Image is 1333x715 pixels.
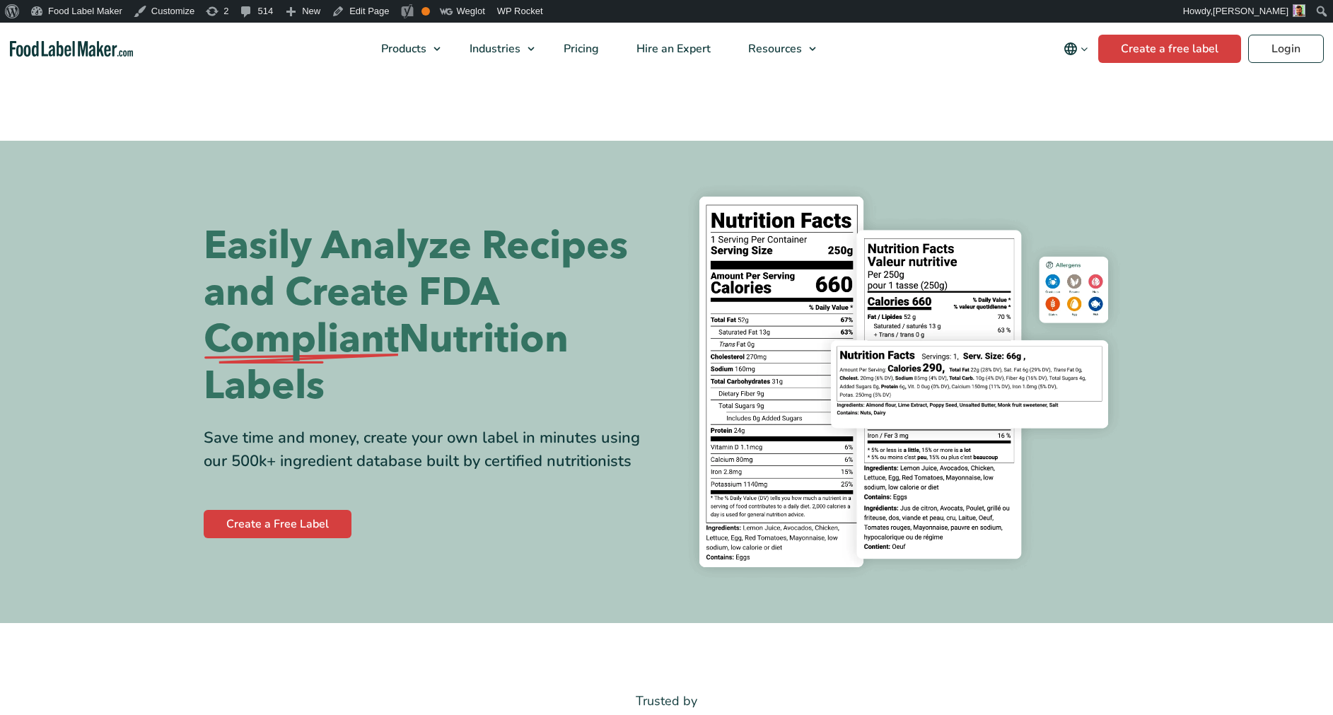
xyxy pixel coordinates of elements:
a: Login [1248,35,1324,63]
span: Industries [465,41,522,57]
a: Industries [451,23,542,75]
a: Products [363,23,448,75]
a: Hire an Expert [618,23,726,75]
p: Trusted by [204,691,1130,711]
span: Hire an Expert [632,41,712,57]
h1: Easily Analyze Recipes and Create FDA Nutrition Labels [204,223,656,409]
div: Save time and money, create your own label in minutes using our 500k+ ingredient database built b... [204,426,656,473]
div: OK [421,7,430,16]
span: Products [377,41,428,57]
span: Compliant [204,316,399,363]
a: Pricing [545,23,615,75]
span: Resources [744,41,803,57]
a: Food Label Maker homepage [10,41,134,57]
a: Create a free label [1098,35,1241,63]
span: [PERSON_NAME] [1213,6,1288,16]
button: Change language [1054,35,1098,63]
a: Resources [730,23,823,75]
span: Pricing [559,41,600,57]
a: Create a Free Label [204,510,351,538]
